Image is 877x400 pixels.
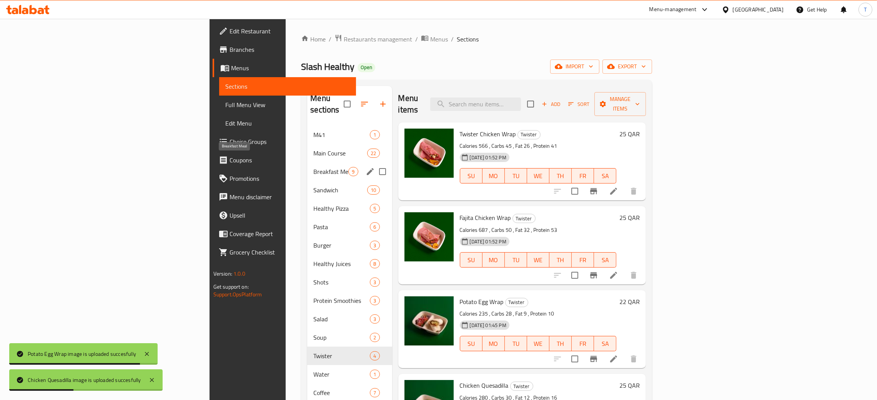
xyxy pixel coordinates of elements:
div: items [370,222,379,231]
div: M41 [313,130,370,139]
span: 5 [370,205,379,212]
span: Main Course [313,149,367,158]
span: Healthy Pizza [313,204,370,213]
div: Soup2 [307,328,392,347]
a: Support.OpsPlatform [213,289,262,299]
button: WE [527,252,549,268]
span: Menu disclaimer [230,192,350,202]
div: Shots3 [307,273,392,291]
span: TH [552,338,569,349]
span: Chicken Quesadilla [460,380,509,391]
button: Add section [374,95,392,113]
span: 10 [368,187,379,194]
div: Water1 [307,365,392,383]
button: TH [549,336,572,351]
div: Open [358,63,375,72]
button: SU [460,252,483,268]
button: Manage items [594,92,646,116]
span: FR [575,338,591,349]
span: Pasta [313,222,370,231]
span: 3 [370,279,379,286]
div: Twister4 [307,347,392,365]
a: Promotions [213,169,356,188]
span: SA [597,170,613,182]
span: Branches [230,45,350,54]
span: 1 [370,371,379,378]
button: FR [572,252,594,268]
span: SU [463,170,479,182]
div: Twister [313,351,370,360]
div: items [370,314,379,324]
span: Choice Groups [230,137,350,146]
span: Select section [523,96,539,112]
span: Breakfast Meal [313,167,348,176]
span: T [864,5,867,14]
span: MO [486,170,502,182]
span: Upsell [230,211,350,220]
a: Restaurants management [334,34,412,44]
span: Add item [539,98,563,110]
button: edit [364,166,376,177]
a: Grocery Checklist [213,243,356,261]
span: Open [358,64,375,71]
button: import [550,60,599,74]
div: Twister [518,130,541,139]
button: delete [624,266,643,284]
div: Menu-management [649,5,697,14]
span: Healthy Juices [313,259,370,268]
span: Full Menu View [225,100,350,109]
div: Sandwich10 [307,181,392,199]
button: Sort [566,98,591,110]
span: Sort items [563,98,594,110]
span: 3 [370,316,379,323]
span: 3 [370,242,379,249]
div: items [370,370,379,379]
button: SA [594,336,616,351]
li: / [415,35,418,44]
span: Get support on: [213,282,249,292]
span: Select all sections [339,96,355,112]
div: items [348,167,358,176]
div: Healthy Pizza5 [307,199,392,218]
a: Full Menu View [219,96,356,114]
button: SU [460,168,483,183]
button: MO [483,168,505,183]
span: Twister [518,130,540,139]
div: items [370,259,379,268]
button: WE [527,336,549,351]
button: TH [549,168,572,183]
span: Twister [511,382,533,391]
span: [DATE] 01:52 PM [467,238,509,245]
a: Edit menu item [609,354,618,364]
span: 8 [370,260,379,268]
button: FR [572,168,594,183]
a: Edit Restaurant [213,22,356,40]
button: SA [594,252,616,268]
div: Protein Smoothies3 [307,291,392,310]
button: delete [624,182,643,200]
div: Healthy Juices8 [307,255,392,273]
div: items [370,278,379,287]
button: WE [527,168,549,183]
span: Salad [313,314,370,324]
span: Sort [568,100,589,109]
span: FR [575,170,591,182]
span: SA [597,338,613,349]
button: SA [594,168,616,183]
a: Sections [219,77,356,96]
span: Edit Menu [225,119,350,128]
div: items [367,149,379,158]
span: WE [530,338,546,349]
a: Menu disclaimer [213,188,356,206]
button: Branch-specific-item [584,266,603,284]
span: MO [486,255,502,266]
div: items [370,388,379,397]
span: FR [575,255,591,266]
a: Edit menu item [609,187,618,196]
button: delete [624,350,643,368]
div: Potato Egg Wrap image is uploaded succesfully [28,350,136,358]
button: SU [460,336,483,351]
